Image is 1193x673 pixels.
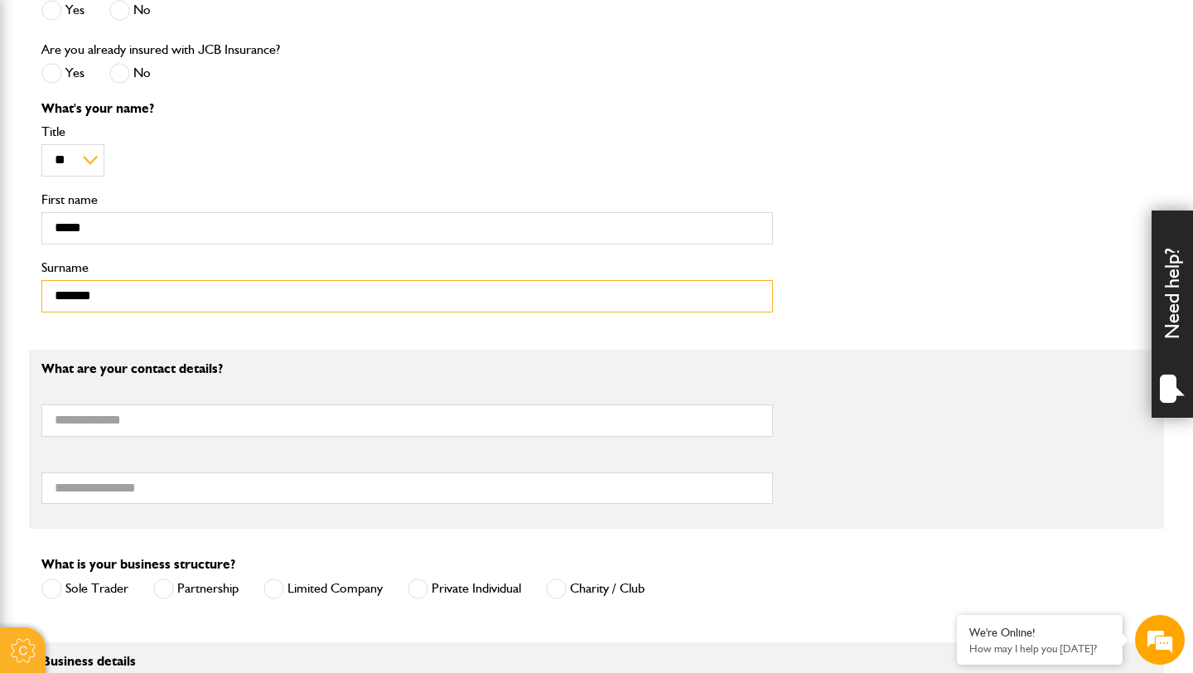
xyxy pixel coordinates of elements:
[969,642,1110,655] p: How may I help you today?
[22,202,302,239] input: Enter your email address
[41,193,773,206] label: First name
[225,511,301,533] em: Start Chat
[272,8,312,48] div: Minimize live chat window
[41,558,235,571] label: What is your business structure?
[86,93,278,114] div: Chat with us now
[22,251,302,288] input: Enter your phone number
[1152,211,1193,418] div: Need help?
[408,579,521,599] label: Private Individual
[41,261,773,274] label: Surname
[41,63,85,84] label: Yes
[546,579,645,599] label: Charity / Club
[109,63,151,84] label: No
[28,92,70,115] img: d_20077148190_company_1631870298795_20077148190
[41,43,280,56] label: Are you already insured with JCB Insurance?
[41,655,773,668] p: Business details
[41,125,773,138] label: Title
[41,579,128,599] label: Sole Trader
[263,579,383,599] label: Limited Company
[22,300,302,496] textarea: Type your message and hit 'Enter'
[41,362,773,375] p: What are your contact details?
[969,626,1110,640] div: We're Online!
[153,579,239,599] label: Partnership
[22,153,302,190] input: Enter your last name
[41,102,773,115] p: What's your name?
